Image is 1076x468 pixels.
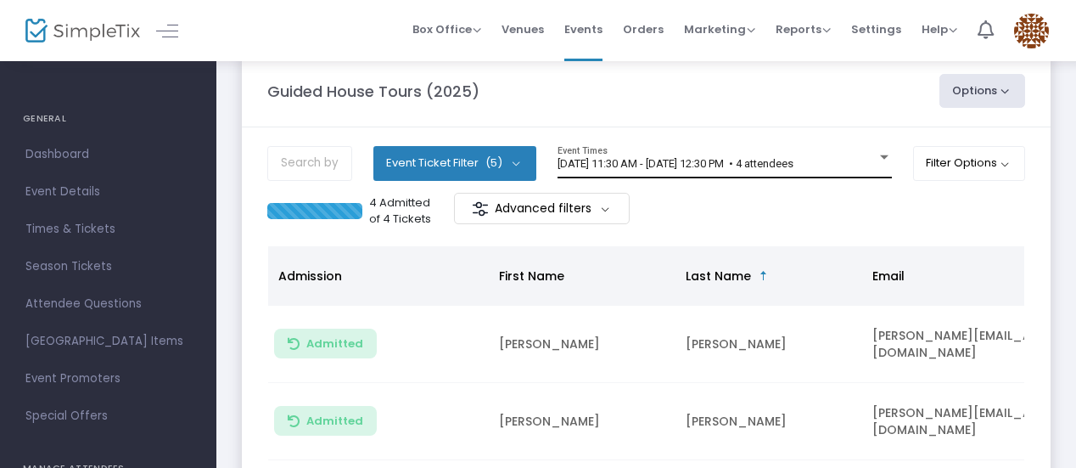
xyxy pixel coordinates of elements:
input: Search by name, order number, email, ip address [267,146,352,181]
button: Options [939,74,1026,108]
span: Event Promoters [25,368,191,390]
button: Admitted [274,406,377,436]
span: First Name [499,268,564,285]
span: Dashboard [25,144,191,166]
span: Attendee Questions [25,293,191,315]
span: Special Offers [25,405,191,427]
p: 4 Admitted of 4 Tickets [369,195,431,228]
span: Help [922,21,957,37]
span: Admission [278,268,342,285]
h4: GENERAL [23,102,193,136]
span: Last Name [686,268,751,285]
td: [PERSON_NAME] [489,383,675,460]
span: Email [872,268,905,285]
button: Admitted [274,329,377,358]
span: Orders [623,8,664,51]
button: Event Ticket Filter(5) [373,146,536,180]
span: Event Details [25,181,191,203]
span: Admitted [306,337,363,351]
m-panel-title: Guided House Tours (2025) [267,80,479,103]
span: [GEOGRAPHIC_DATA] Items [25,330,191,352]
button: Filter Options [913,146,1026,180]
span: Season Tickets [25,256,191,278]
td: [PERSON_NAME] [675,383,862,460]
span: Venues [502,8,544,51]
span: Box Office [412,21,481,37]
span: (5) [485,156,502,170]
m-button: Advanced filters [454,193,630,224]
td: [PERSON_NAME] [489,306,675,383]
span: Settings [851,8,901,51]
span: Admitted [306,414,363,428]
td: [PERSON_NAME] [675,306,862,383]
span: Marketing [684,21,755,37]
span: Reports [776,21,831,37]
span: Events [564,8,602,51]
span: Sortable [757,269,771,283]
img: filter [472,200,489,217]
span: Times & Tickets [25,218,191,240]
span: [DATE] 11:30 AM - [DATE] 12:30 PM • 4 attendees [558,157,793,170]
